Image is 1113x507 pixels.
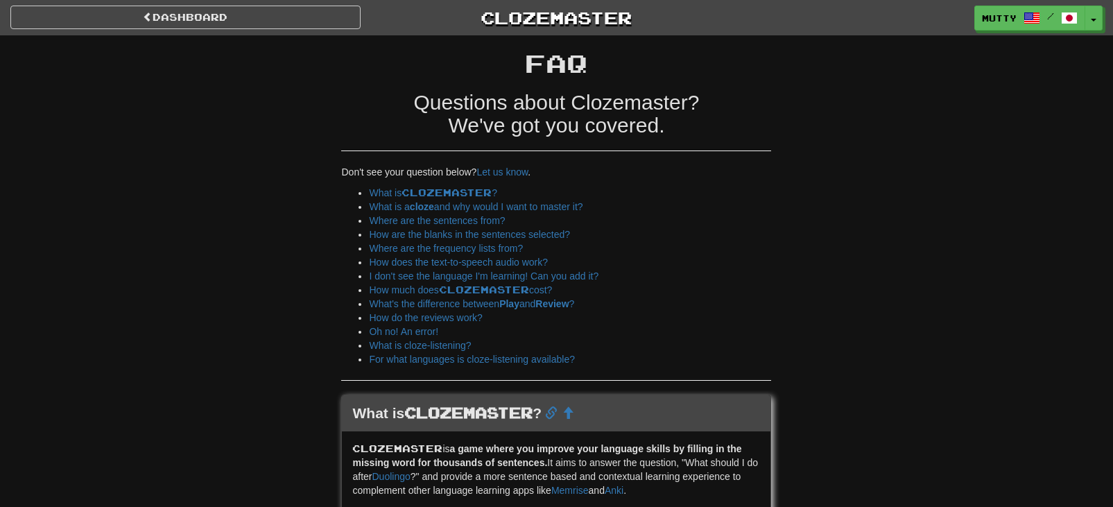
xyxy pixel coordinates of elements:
p: Don't see your question below? . [341,165,771,179]
a: How do the reviews work? [369,312,482,323]
a: What's the difference betweenPlayandReview? [369,298,574,309]
a: Where are the frequency lists from? [369,243,523,254]
strong: Play [499,298,519,309]
span: Clozemaster [439,284,529,295]
span: Clozemaster [352,442,442,454]
a: mutty / [974,6,1085,31]
a: Dashboard [10,6,361,29]
h1: FAQ [341,49,771,77]
a: Duolingo [372,471,411,482]
a: How does the text-to-speech audio work? [369,257,548,268]
a: Oh no! An error! [369,326,438,337]
span: Clozemaster [404,404,533,421]
p: is It aims to answer the question, "What should I do after ?" and provide a more sentence based a... [352,442,760,497]
span: / [1047,11,1054,21]
a: Anki [605,485,623,496]
strong: cloze [410,201,434,212]
a: Memrise [551,485,589,496]
a: For what languages is cloze-listening available? [369,354,575,365]
a: How much doesClozemastercost? [369,284,552,295]
a: How are the blanks in the sentences selected? [369,229,570,240]
h2: Questions about Clozemaster? We've got you covered. [341,91,771,137]
a: What is cloze-listening? [369,340,471,351]
a: Let us know [476,166,528,178]
a: Permalink [545,407,558,421]
span: mutty [982,12,1017,24]
b: a game where you improve your language skills by filling in the missing word for thousands of sen... [352,443,741,468]
span: Clozemaster [402,187,492,198]
div: What is ? [342,395,770,431]
a: What is aclozeand why would I want to master it? [369,201,583,212]
a: What isClozemaster? [369,187,497,198]
a: I don't see the language I'm learning! Can you add it? [369,270,598,282]
a: Where are the sentences from? [369,215,505,226]
strong: Review [535,298,569,309]
a: Clozemaster [381,6,732,30]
